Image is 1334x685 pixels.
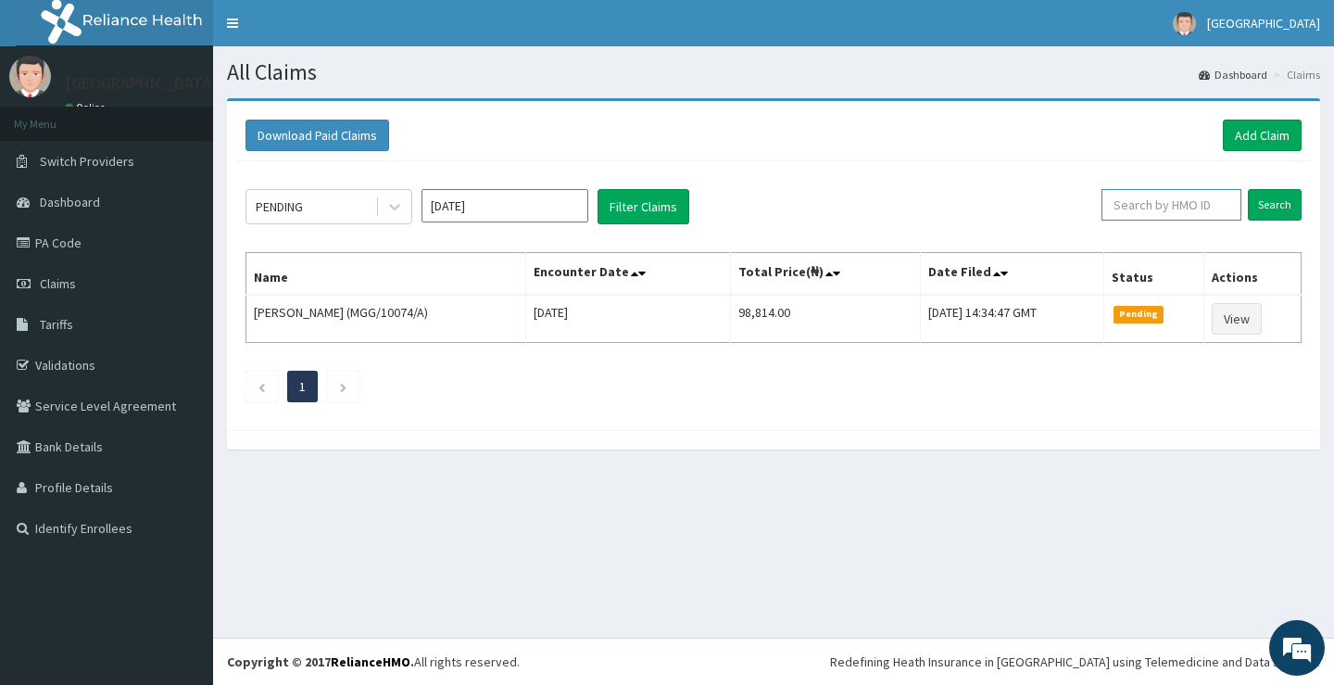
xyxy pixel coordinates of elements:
a: Online [65,101,109,114]
button: Filter Claims [598,189,689,224]
h1: All Claims [227,60,1320,84]
img: User Image [1173,12,1196,35]
span: [GEOGRAPHIC_DATA] [1207,15,1320,32]
a: Next page [339,378,347,395]
a: View [1212,303,1262,335]
input: Search [1248,189,1302,221]
span: Dashboard [40,194,100,210]
span: We're online! [107,217,256,404]
input: Search by HMO ID [1101,189,1241,221]
th: Actions [1204,253,1302,296]
li: Claims [1269,67,1320,82]
th: Encounter Date [526,253,731,296]
button: Download Paid Claims [245,120,389,151]
td: 98,814.00 [731,295,921,343]
div: Redefining Heath Insurance in [GEOGRAPHIC_DATA] using Telemedicine and Data Science! [830,653,1320,671]
input: Select Month and Year [422,189,588,222]
div: Chat with us now [96,104,311,128]
textarea: Type your message and hit 'Enter' [9,474,353,539]
a: Add Claim [1223,120,1302,151]
div: Minimize live chat window [304,9,348,54]
span: Switch Providers [40,153,134,170]
th: Total Price(₦) [731,253,921,296]
footer: All rights reserved. [213,638,1334,685]
a: Page 1 is your current page [299,378,306,395]
span: Pending [1114,306,1164,323]
td: [DATE] [526,295,731,343]
th: Name [246,253,526,296]
img: d_794563401_company_1708531726252_794563401 [34,93,75,139]
a: Dashboard [1199,67,1267,82]
img: User Image [9,56,51,97]
div: PENDING [256,197,303,216]
span: Tariffs [40,316,73,333]
strong: Copyright © 2017 . [227,653,414,670]
a: Previous page [258,378,266,395]
td: [DATE] 14:34:47 GMT [921,295,1104,343]
td: [PERSON_NAME] (MGG/10074/A) [246,295,526,343]
a: RelianceHMO [331,653,410,670]
p: [GEOGRAPHIC_DATA] [65,75,218,92]
th: Status [1103,253,1203,296]
span: Claims [40,275,76,292]
th: Date Filed [921,253,1104,296]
